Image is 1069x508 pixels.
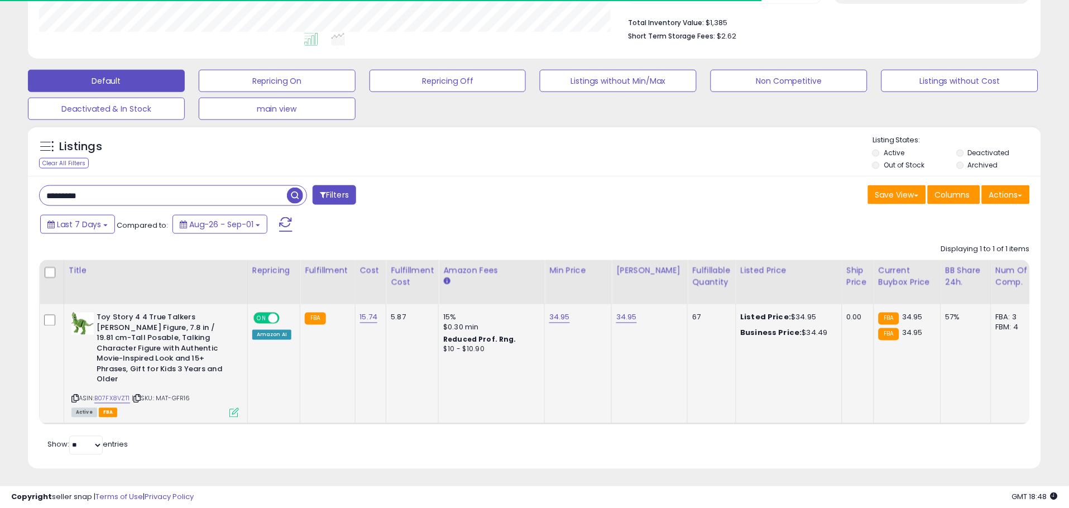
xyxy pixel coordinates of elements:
[884,160,925,170] label: Out of Stock
[71,408,97,418] span: All listings currently available for purchase on Amazon
[741,328,833,338] div: $34.49
[879,265,936,288] div: Current Buybox Price
[616,312,637,323] a: 34.95
[305,265,350,276] div: Fulfillment
[847,265,869,288] div: Ship Price
[443,313,536,323] div: 15%
[97,313,232,388] b: Toy Story 4 4 True Talkers [PERSON_NAME] Figure, 7.8 in / 19.81 cm-Tall Posable, Talking Characte...
[172,215,267,234] button: Aug-26 - Sep-01
[616,265,683,276] div: [PERSON_NAME]
[11,492,194,502] div: seller snap | |
[39,158,89,169] div: Clear All Filters
[443,265,540,276] div: Amazon Fees
[1012,491,1058,502] span: 2025-09-9 18:48 GMT
[692,265,731,288] div: Fulfillable Quantity
[199,98,356,120] button: main view
[879,313,899,325] small: FBA
[94,394,130,404] a: B07FX8VZT1
[360,265,382,276] div: Cost
[692,313,727,323] div: 67
[443,323,536,333] div: $0.30 min
[941,244,1030,255] div: Displaying 1 to 1 of 1 items
[968,148,1010,157] label: Deactivated
[443,345,536,354] div: $10 - $10.90
[847,313,865,323] div: 0.00
[982,185,1030,204] button: Actions
[443,276,450,286] small: Amazon Fees.
[711,70,867,92] button: Non Competitive
[946,313,982,323] div: 57%
[71,313,94,335] img: 41vFjhxZa2L._SL40_.jpg
[717,31,737,41] span: $2.62
[868,185,926,204] button: Save View
[549,265,607,276] div: Min Price
[305,313,325,325] small: FBA
[391,265,434,288] div: Fulfillment Cost
[879,328,899,341] small: FBA
[252,330,291,340] div: Amazon AI
[902,328,923,338] span: 34.95
[629,15,1022,28] li: $1,385
[28,70,185,92] button: Default
[57,219,101,230] span: Last 7 Days
[59,139,102,155] h5: Listings
[996,313,1033,323] div: FBA: 3
[996,323,1033,333] div: FBM: 4
[884,148,905,157] label: Active
[40,215,115,234] button: Last 7 Days
[99,408,118,418] span: FBA
[117,220,168,231] span: Compared to:
[443,335,516,344] b: Reduced Prof. Rng.
[996,265,1037,288] div: Num of Comp.
[629,31,716,41] b: Short Term Storage Fees:
[549,312,570,323] a: 34.95
[741,265,837,276] div: Listed Price
[370,70,526,92] button: Repricing Off
[741,312,792,323] b: Listed Price:
[255,314,269,323] span: ON
[540,70,697,92] button: Listings without Min/Max
[71,313,239,416] div: ASIN:
[873,135,1041,146] p: Listing States:
[145,491,194,502] a: Privacy Policy
[189,219,253,230] span: Aug-26 - Sep-01
[199,70,356,92] button: Repricing On
[95,491,143,502] a: Terms of Use
[132,394,190,403] span: | SKU: MAT-GFR16
[252,265,295,276] div: Repricing
[47,439,128,450] span: Show: entries
[928,185,980,204] button: Columns
[968,160,998,170] label: Archived
[946,265,986,288] div: BB Share 24h.
[629,18,704,27] b: Total Inventory Value:
[741,313,833,323] div: $34.95
[28,98,185,120] button: Deactivated & In Stock
[69,265,243,276] div: Title
[11,491,52,502] strong: Copyright
[935,189,970,200] span: Columns
[313,185,356,205] button: Filters
[741,328,802,338] b: Business Price:
[360,312,378,323] a: 15.74
[902,312,923,323] span: 34.95
[391,313,430,323] div: 5.87
[881,70,1038,92] button: Listings without Cost
[278,314,296,323] span: OFF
